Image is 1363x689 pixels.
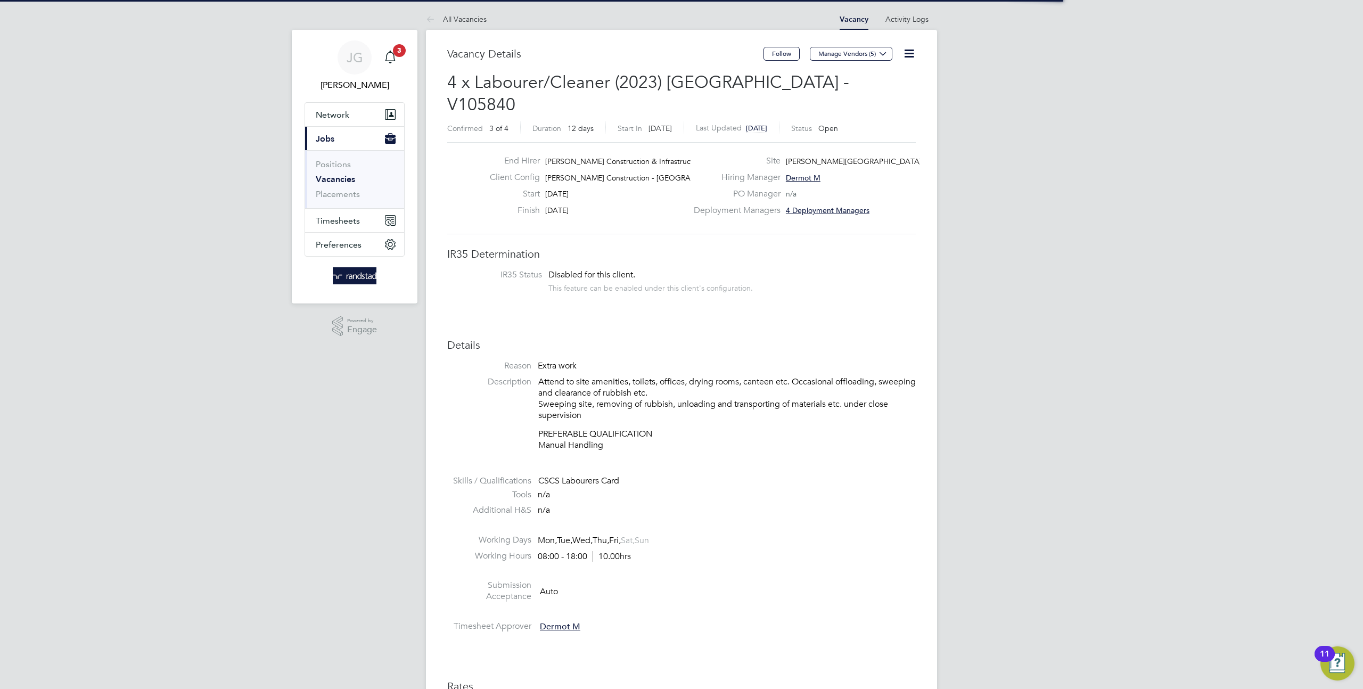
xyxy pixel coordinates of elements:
[305,233,404,256] button: Preferences
[305,79,405,92] span: James G
[316,134,334,144] span: Jobs
[316,110,349,120] span: Network
[763,47,800,61] button: Follow
[786,157,956,166] span: [PERSON_NAME][GEOGRAPHIC_DATA] (54CA04)
[621,535,635,546] span: Sat,
[691,155,781,167] label: Site
[545,173,748,183] span: [PERSON_NAME] Construction - [GEOGRAPHIC_DATA] H…
[447,535,531,546] label: Working Days
[447,47,763,61] h3: Vacancy Details
[538,551,631,562] div: 08:00 - 18:00
[447,621,531,632] label: Timesheet Approver
[557,535,572,546] span: Tue,
[393,44,406,57] span: 3
[447,124,483,133] label: Confirmed
[548,269,635,280] span: Disabled for this client.
[447,72,849,115] span: 4 x Labourer/Cleaner (2023) [GEOGRAPHIC_DATA] - V105840
[481,172,540,183] label: Client Config
[447,475,531,487] label: Skills / Qualifications
[572,535,593,546] span: Wed,
[618,124,642,133] label: Start In
[305,150,404,208] div: Jobs
[1320,646,1354,680] button: Open Resource Center, 11 new notifications
[691,188,781,200] label: PO Manager
[538,535,557,546] span: Mon,
[447,338,916,352] h3: Details
[538,505,550,515] span: n/a
[548,281,753,293] div: This feature can be enabled under this client's configuration.
[609,535,621,546] span: Fri,
[532,124,561,133] label: Duration
[691,205,781,216] label: Deployment Managers
[305,127,404,150] button: Jobs
[538,429,916,451] p: PREFERABLE QUALIFICATION Manual Handling
[489,124,508,133] span: 3 of 4
[746,124,767,133] span: [DATE]
[292,30,417,304] nav: Main navigation
[538,475,916,487] div: CSCS Labourers Card
[545,189,569,199] span: [DATE]
[447,505,531,516] label: Additional H&S
[635,535,649,546] span: Sun
[447,551,531,562] label: Working Hours
[305,209,404,232] button: Timesheets
[333,267,377,284] img: randstad-logo-retina.png
[458,269,542,281] label: IR35 Status
[593,551,631,562] span: 10.00hrs
[481,205,540,216] label: Finish
[691,172,781,183] label: Hiring Manager
[447,360,531,372] label: Reason
[447,489,531,501] label: Tools
[840,15,868,24] a: Vacancy
[426,14,487,24] a: All Vacancies
[545,157,701,166] span: [PERSON_NAME] Construction & Infrastruct…
[1320,654,1329,668] div: 11
[316,159,351,169] a: Positions
[347,316,377,325] span: Powered by
[305,267,405,284] a: Go to home page
[316,189,360,199] a: Placements
[885,14,929,24] a: Activity Logs
[332,316,377,337] a: Powered byEngage
[316,174,355,184] a: Vacancies
[545,206,569,215] span: [DATE]
[810,47,892,61] button: Manage Vendors (5)
[447,580,531,602] label: Submission Acceptance
[786,206,869,215] span: 4 Deployment Managers
[316,216,360,226] span: Timesheets
[316,240,362,250] span: Preferences
[696,123,742,133] label: Last Updated
[538,376,916,421] p: Attend to site amenities, toilets, offices, drying rooms, canteen etc. Occasional offloading, swe...
[305,103,404,126] button: Network
[347,51,363,64] span: JG
[538,360,577,371] span: Extra work
[481,155,540,167] label: End Hirer
[818,124,838,133] span: Open
[538,489,550,500] span: n/a
[791,124,812,133] label: Status
[481,188,540,200] label: Start
[648,124,672,133] span: [DATE]
[347,325,377,334] span: Engage
[540,621,580,632] span: Dermot M
[593,535,609,546] span: Thu,
[447,247,916,261] h3: IR35 Determination
[380,40,401,75] a: 3
[786,189,797,199] span: n/a
[786,173,820,183] span: Dermot M
[540,586,558,597] span: Auto
[568,124,594,133] span: 12 days
[305,40,405,92] a: JG[PERSON_NAME]
[447,376,531,388] label: Description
